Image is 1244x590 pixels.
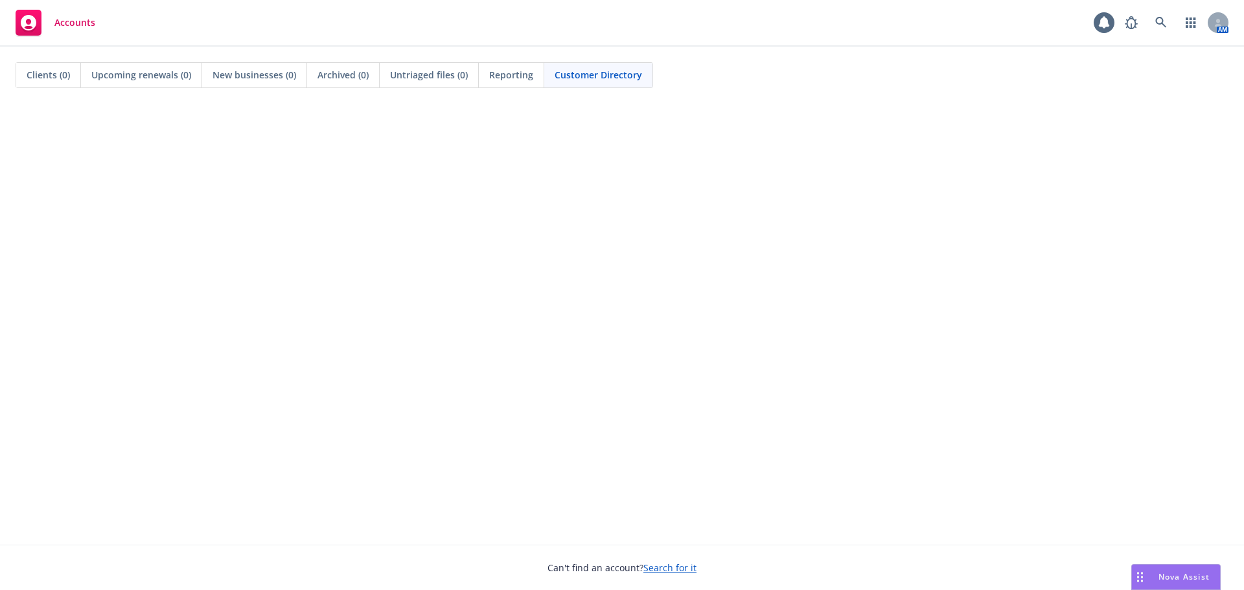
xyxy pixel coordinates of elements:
span: Untriaged files (0) [390,68,468,82]
span: Nova Assist [1158,571,1210,582]
span: New businesses (0) [213,68,296,82]
span: Reporting [489,68,533,82]
a: Switch app [1178,10,1204,36]
span: Can't find an account? [547,561,697,574]
div: Drag to move [1132,565,1148,589]
a: Accounts [10,5,100,41]
a: Search for it [643,562,697,574]
span: Archived (0) [317,68,369,82]
a: Search [1148,10,1174,36]
span: Accounts [54,17,95,28]
span: Clients (0) [27,68,70,82]
a: Report a Bug [1118,10,1144,36]
span: Upcoming renewals (0) [91,68,191,82]
button: Nova Assist [1131,564,1221,590]
iframe: Hex Dashboard 1 [13,117,1231,532]
span: Customer Directory [555,68,642,82]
